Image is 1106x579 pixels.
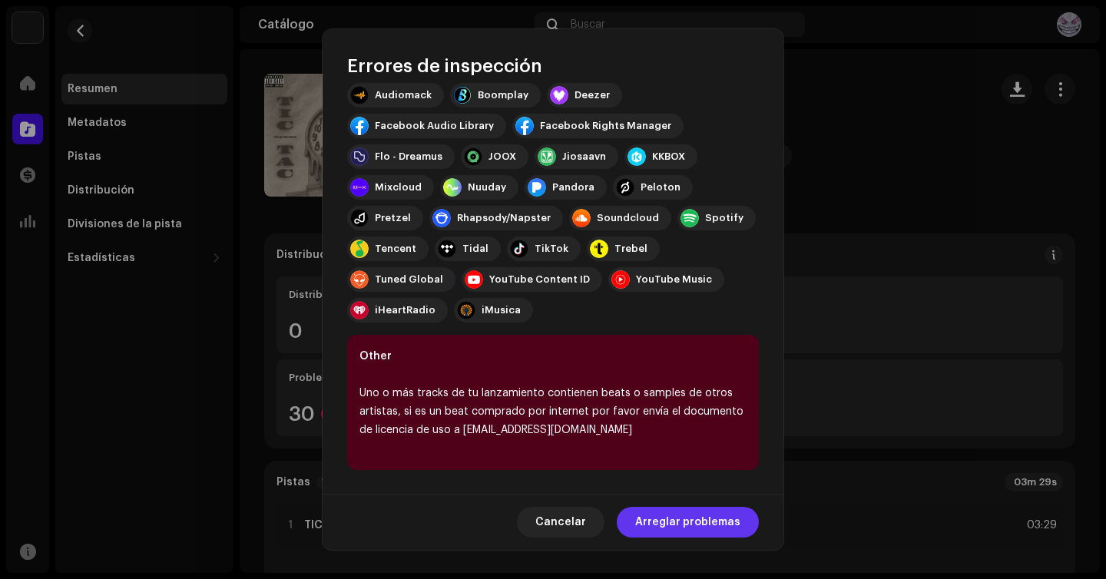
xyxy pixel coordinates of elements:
[375,304,435,316] div: iHeartRadio
[489,273,590,286] div: YouTube Content ID
[540,120,671,132] div: Facebook Rights Manager
[562,151,606,163] div: Jiosaavn
[552,181,594,194] div: Pandora
[375,181,422,194] div: Mixcloud
[375,243,416,255] div: Tencent
[641,181,680,194] div: Peloton
[375,273,443,286] div: Tuned Global
[535,507,586,538] span: Cancelar
[705,212,743,224] div: Spotify
[575,89,610,101] div: Deezer
[375,212,411,224] div: Pretzel
[375,151,442,163] div: Flo - Dreamus
[359,351,392,362] b: Other
[482,304,521,316] div: iMusica
[468,181,506,194] div: Nuuday
[478,89,528,101] div: Boomplay
[652,151,685,163] div: KKBOX
[457,212,551,224] div: Rhapsody/Napster
[597,212,659,224] div: Soundcloud
[347,54,542,78] span: Errores de inspección
[617,507,759,538] button: Arreglar problemas
[535,243,568,255] div: TikTok
[614,243,647,255] div: Trebel
[462,243,488,255] div: Tidal
[517,507,604,538] button: Cancelar
[635,507,740,538] span: Arreglar problemas
[488,151,516,163] div: JOOX
[636,273,712,286] div: YouTube Music
[375,120,494,132] div: Facebook Audio Library
[359,384,747,439] div: Uno o más tracks de tu lanzamiento contienen beats o samples de otros artistas, si es un beat com...
[375,89,432,101] div: Audiomack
